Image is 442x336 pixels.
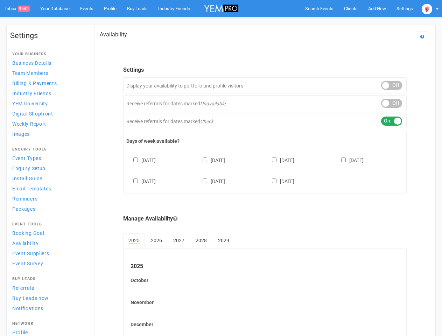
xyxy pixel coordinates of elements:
a: Billing & Payments [10,78,87,88]
span: 9542 [18,6,30,12]
h1: Settings [10,31,87,40]
a: Install Guide [10,174,87,183]
a: Enquiry Setup [10,163,87,173]
h4: Event Tools [12,222,85,226]
label: [DATE] [196,156,225,164]
a: Referrals [10,283,87,293]
span: Images [12,131,30,137]
span: Packages [12,206,36,212]
input: [DATE] [341,157,346,162]
label: November [131,299,399,306]
a: YEM University [10,99,87,108]
div: Receive referrals for dates marked [123,95,407,111]
div: Display your availability to portfolio and profile visitors [123,77,407,93]
div: Receive referrals for dates marked [123,113,407,129]
a: Notifications [10,303,87,313]
a: Event Types [10,153,87,163]
span: Weekly Report [12,121,46,127]
a: Availability [10,238,87,248]
label: December [131,321,399,328]
span: Enquiry Setup [12,166,45,171]
h2: Availability [100,31,127,38]
span: Business Details [12,60,51,66]
h4: Enquiry Tools [12,147,85,152]
a: Digital Shopfront [10,109,87,118]
span: Availability [12,240,38,246]
a: Booking Goal [10,228,87,238]
span: Digital Shopfront [12,111,53,117]
a: 2028 [190,233,212,247]
label: October [131,277,399,284]
span: Search Events [305,6,334,11]
input: [DATE] [133,157,138,162]
label: [DATE] [265,177,294,185]
a: Images [10,129,87,139]
input: [DATE] [133,178,138,183]
a: Business Details [10,58,87,68]
input: [DATE] [203,157,207,162]
legend: Manage Availability [123,215,407,223]
span: Clients [344,6,358,11]
span: YEM University [12,101,48,106]
a: 2027 [168,233,190,247]
a: Reminders [10,194,87,203]
span: Event Types [12,155,41,161]
a: Event Survey [10,259,87,268]
em: Unavailable [200,101,225,106]
h4: Buy Leads [12,277,85,281]
legend: Settings [123,66,407,74]
a: Packages [10,204,87,213]
span: Team Members [12,70,48,76]
label: [DATE] [334,156,364,164]
a: 2029 [213,233,234,247]
img: open-uri20250107-2-1pbi2ie [422,4,432,14]
span: Booking Goal [12,230,44,236]
label: [DATE] [126,156,156,164]
h4: Your Business [12,52,85,56]
span: Reminders [12,196,37,202]
span: Email Templates [12,186,51,191]
label: [DATE] [126,177,156,185]
span: Add New [368,6,386,11]
input: [DATE] [203,178,207,183]
h4: Network [12,322,85,326]
a: 2025 [123,233,145,248]
input: [DATE] [272,157,276,162]
span: Billing & Payments [12,80,57,86]
a: Team Members [10,68,87,78]
a: Email Templates [10,184,87,193]
a: 2026 [146,233,167,247]
span: Event Survey [12,261,43,266]
a: Buy Leads now [10,293,87,303]
label: [DATE] [196,177,225,185]
legend: 2025 [131,262,399,271]
span: Install Guide [12,176,42,181]
a: Weekly Report [10,119,87,128]
em: Check [200,119,213,124]
label: [DATE] [265,156,294,164]
a: Event Suppliers [10,248,87,258]
a: Industry Friends [10,89,87,98]
input: [DATE] [272,178,276,183]
span: Event Suppliers [12,251,49,256]
label: Days of week available? [126,138,404,145]
span: Notifications [12,306,43,311]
